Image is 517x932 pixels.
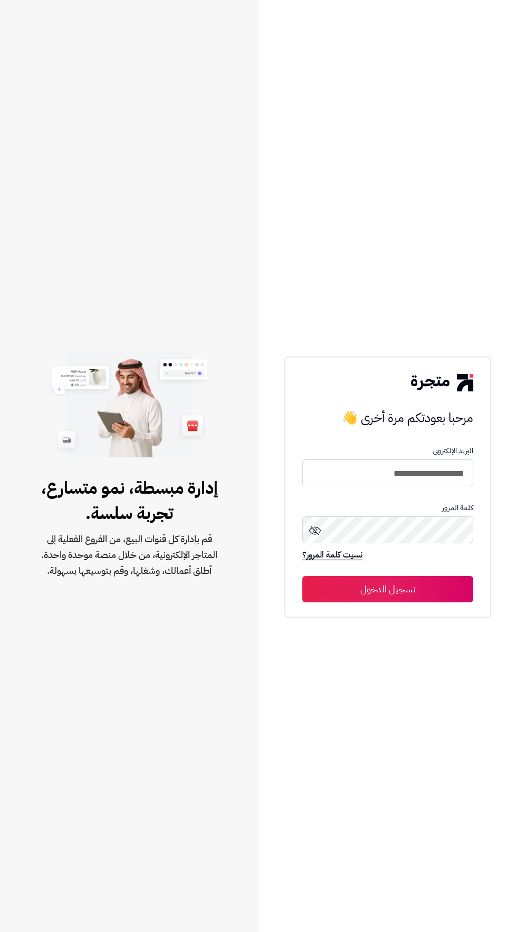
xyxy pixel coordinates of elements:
[34,531,225,579] span: قم بإدارة كل قنوات البيع، من الفروع الفعلية إلى المتاجر الإلكترونية، من خلال منصة موحدة واحدة. أط...
[302,549,362,563] a: نسيت كلمة المرور؟
[302,504,473,512] p: كلمة المرور
[302,407,473,428] h3: مرحبا بعودتكم مرة أخرى 👋
[34,475,225,526] span: إدارة مبسطة، نمو متسارع، تجربة سلسة.
[302,447,473,455] p: البريد الإلكترونى
[411,374,473,391] img: logo-2.png
[302,576,473,602] button: تسجيل الدخول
